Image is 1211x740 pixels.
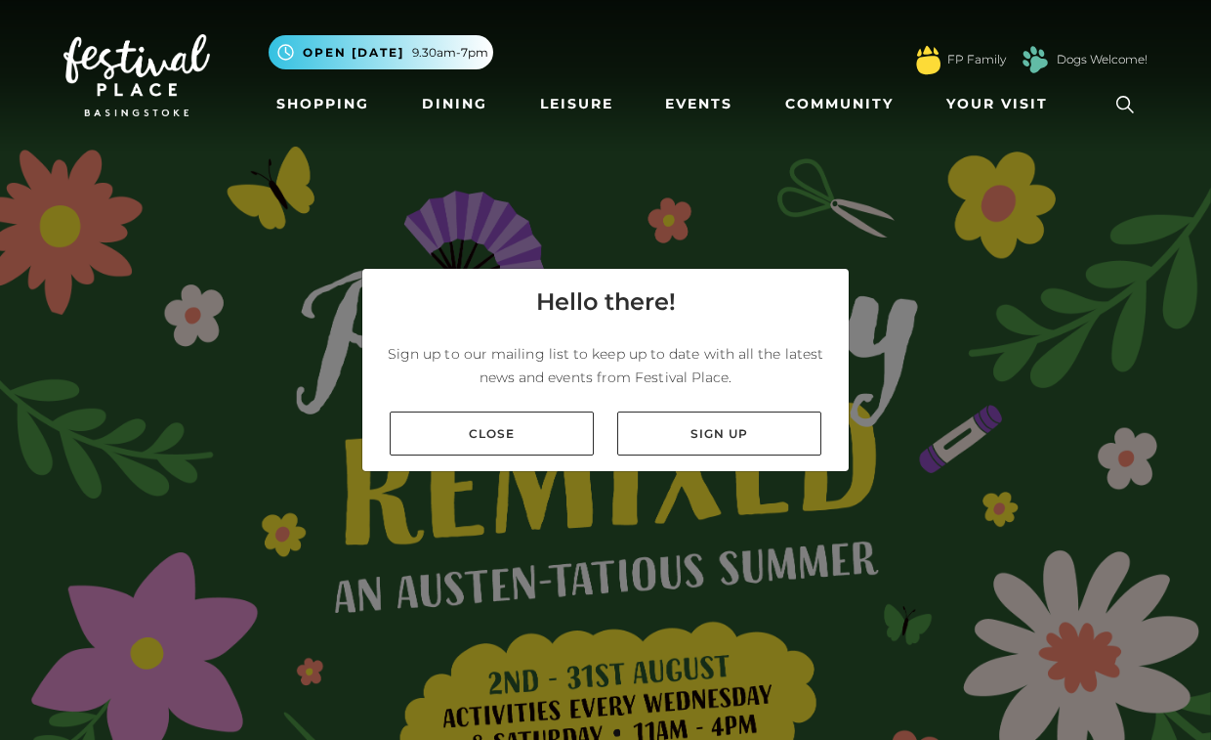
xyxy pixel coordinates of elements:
span: 9.30am-7pm [412,44,488,62]
a: Dogs Welcome! [1057,51,1148,68]
a: Leisure [532,86,621,122]
a: Sign up [617,412,821,456]
button: Open [DATE] 9.30am-7pm [269,35,493,69]
a: Shopping [269,86,377,122]
h4: Hello there! [536,284,676,320]
span: Your Visit [946,94,1048,114]
a: FP Family [947,51,1006,68]
a: Community [777,86,901,122]
a: Dining [414,86,495,122]
p: Sign up to our mailing list to keep up to date with all the latest news and events from Festival ... [378,342,833,389]
a: Events [657,86,740,122]
a: Your Visit [939,86,1065,122]
a: Close [390,412,594,456]
img: Festival Place Logo [63,34,210,116]
span: Open [DATE] [303,44,404,62]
